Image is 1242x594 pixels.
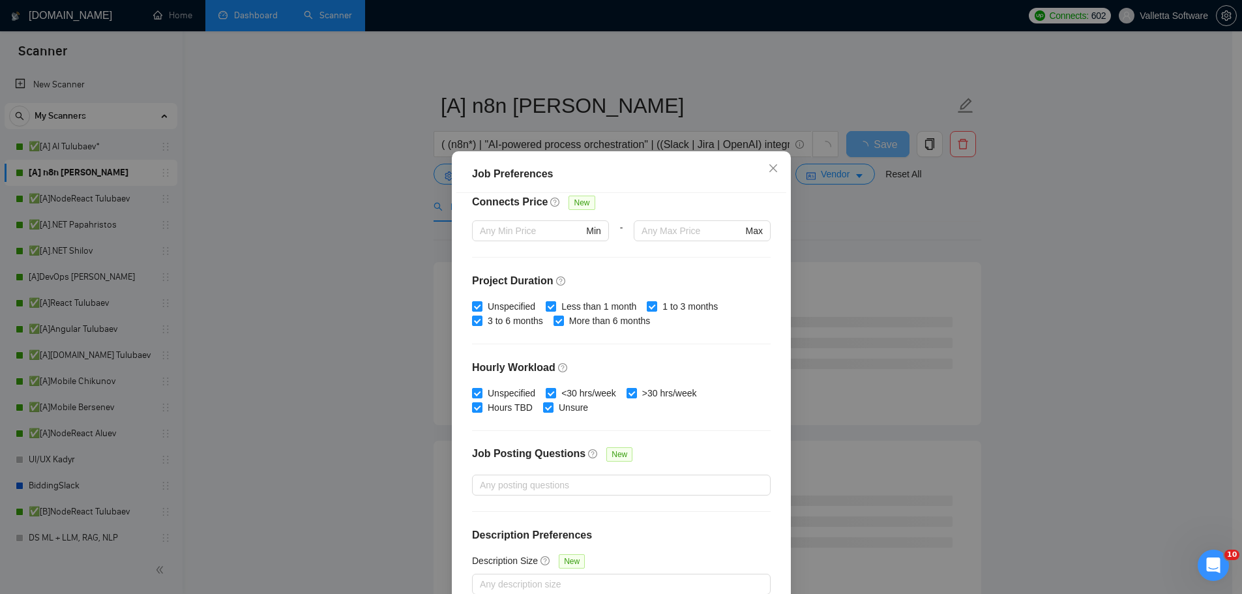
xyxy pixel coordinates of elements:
button: Close [756,151,791,186]
span: Unspecified [482,386,540,400]
h4: Hourly Workload [472,360,771,376]
h4: Connects Price [472,194,548,210]
span: Less than 1 month [556,299,642,314]
span: Hours TBD [482,400,538,415]
span: question-circle [550,197,561,207]
span: Max [745,224,762,238]
span: Min [586,224,601,238]
span: question-circle [540,556,551,566]
span: Unspecified [482,299,540,314]
span: Unsure [553,400,593,415]
div: Job Preferences [472,166,771,182]
span: New [559,554,585,569]
span: close [768,163,778,173]
span: 10 [1224,550,1239,560]
h4: Description Preferences [472,527,771,543]
span: New [606,447,632,462]
span: 3 to 6 months [482,314,548,328]
input: Any Min Price [480,224,584,238]
span: question-circle [558,363,569,373]
h4: Job Posting Questions [472,446,585,462]
iframe: Intercom live chat [1198,550,1229,581]
span: New [569,196,595,210]
span: question-circle [555,276,566,286]
span: 1 to 3 months [657,299,723,314]
span: <30 hrs/week [556,386,621,400]
div: - [608,220,633,257]
span: >30 hrs/week [636,386,702,400]
h4: Project Duration [472,273,771,289]
h5: Description Size [472,554,538,568]
span: question-circle [588,449,599,459]
input: Any Max Price [642,224,743,238]
span: More than 6 months [563,314,655,328]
